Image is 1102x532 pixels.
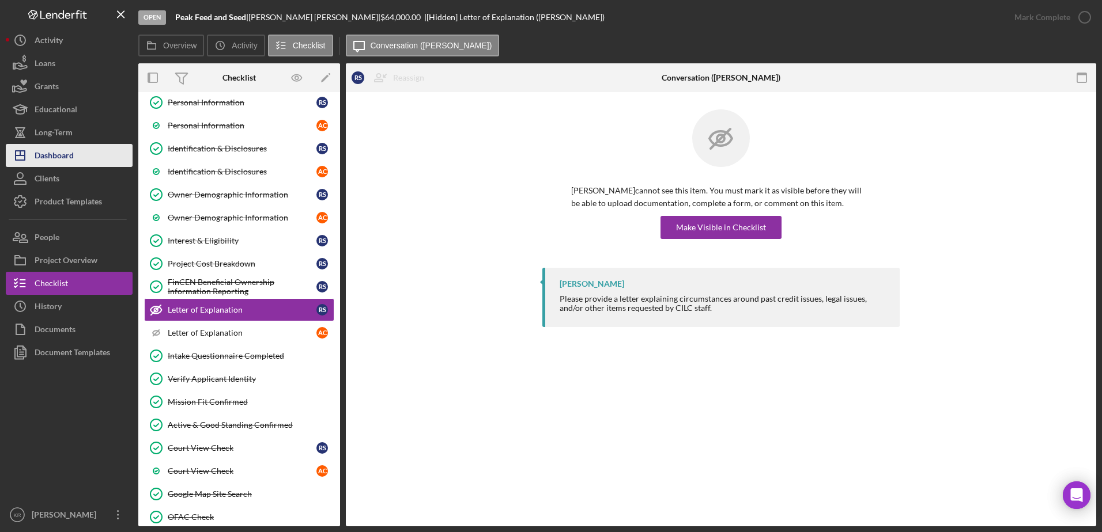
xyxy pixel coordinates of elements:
div: R S [316,304,328,316]
div: Reassign [393,66,424,89]
a: Verify Applicant Identity [144,367,334,390]
div: Checklist [35,272,68,298]
div: Interest & Eligibility [168,236,316,245]
div: People [35,226,59,252]
a: Dashboard [6,144,133,167]
button: Overview [138,35,204,56]
div: [PERSON_NAME] [PERSON_NAME] | [248,13,380,22]
label: Overview [163,41,197,50]
label: Conversation ([PERSON_NAME]) [371,41,492,50]
div: Activity [35,29,63,55]
a: Owner Demographic InformationRS [144,183,334,206]
button: Grants [6,75,133,98]
div: Court View Check [168,443,316,453]
a: OFAC Check [144,506,334,529]
div: Identification & Disclosures [168,144,316,153]
button: Project Overview [6,249,133,272]
div: Verify Applicant Identity [168,374,334,383]
button: People [6,226,133,249]
div: OFAC Check [168,512,334,522]
p: [PERSON_NAME] cannot see this item. You must mark it as visible before they will be able to uploa... [571,184,871,210]
div: [PERSON_NAME] [560,279,624,288]
div: $64,000.00 [380,13,424,22]
button: History [6,295,133,318]
a: Owner Demographic InformationAC [144,206,334,229]
div: Clients [35,167,59,193]
label: Activity [232,41,257,50]
button: Activity [6,29,133,52]
button: Long-Term [6,121,133,144]
div: R S [316,97,328,108]
div: Project Cost Breakdown [168,259,316,268]
div: Checklist [222,73,256,82]
div: Letter of Explanation [168,328,316,337]
a: Mission Fit Confirmed [144,390,334,413]
div: A C [316,120,328,131]
a: Personal InformationAC [144,114,334,137]
a: Identification & DisclosuresAC [144,160,334,183]
button: Loans [6,52,133,75]
div: Mark Complete [1014,6,1070,29]
button: Educational [6,98,133,121]
div: Google Map Site Search [168,489,334,499]
div: [PERSON_NAME] [29,503,104,529]
a: Court View CheckAC [144,459,334,482]
button: KR[PERSON_NAME] [6,503,133,526]
button: Document Templates [6,341,133,364]
div: A C [316,465,328,477]
div: Product Templates [35,190,102,216]
div: Court View Check [168,466,316,476]
div: Letter of Explanation [168,305,316,314]
button: Mark Complete [1003,6,1096,29]
button: Checklist [268,35,333,56]
div: | [Hidden] Letter of Explanation ([PERSON_NAME]) [424,13,605,22]
div: Grants [35,75,59,101]
label: Checklist [293,41,326,50]
div: R S [316,258,328,269]
div: A C [316,327,328,339]
button: Checklist [6,272,133,295]
a: Project Cost BreakdownRS [144,252,334,275]
div: History [35,295,62,321]
div: R S [316,442,328,454]
div: Identification & Disclosures [168,167,316,176]
div: Intake Questionnaire Completed [168,351,334,360]
button: Activity [207,35,265,56]
a: Identification & DisclosuresRS [144,137,334,160]
button: Conversation ([PERSON_NAME]) [346,35,500,56]
div: Make Visible in Checklist [676,216,766,239]
div: Active & Good Standing Confirmed [168,420,334,430]
div: FinCEN Beneficial Ownership Information Reporting [168,278,316,296]
div: Dashboard [35,144,74,170]
div: Conversation ([PERSON_NAME]) [662,73,780,82]
a: Letter of ExplanationRS [144,298,334,321]
div: Owner Demographic Information [168,213,316,222]
div: Personal Information [168,121,316,130]
a: Personal InformationRS [144,91,334,114]
div: R S [316,235,328,246]
div: Project Overview [35,249,97,275]
div: | [175,13,248,22]
button: Documents [6,318,133,341]
a: FinCEN Beneficial Ownership Information ReportingRS [144,275,334,298]
div: Loans [35,52,55,78]
div: Document Templates [35,341,110,367]
div: Open Intercom Messenger [1063,481,1090,509]
div: R S [316,281,328,292]
a: Google Map Site Search [144,482,334,506]
a: Clients [6,167,133,190]
button: Product Templates [6,190,133,213]
div: Personal Information [168,98,316,107]
a: Letter of ExplanationAC [144,321,334,344]
div: A C [316,212,328,223]
a: Active & Good Standing Confirmed [144,413,334,436]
